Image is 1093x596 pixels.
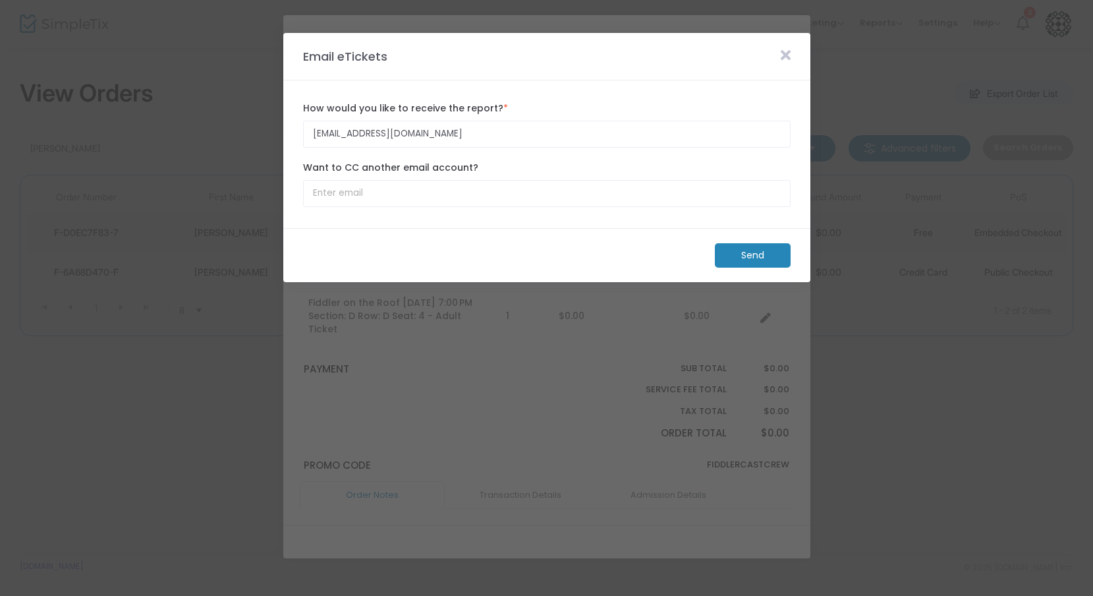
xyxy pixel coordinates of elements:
m-button: Send [715,243,791,268]
m-panel-title: Email eTickets [296,47,394,65]
input: Enter email [303,121,791,148]
label: How would you like to receive the report? [303,102,791,115]
m-panel-header: Email eTickets [283,33,810,80]
input: Enter email [303,180,791,207]
label: Want to CC another email account? [303,161,791,175]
